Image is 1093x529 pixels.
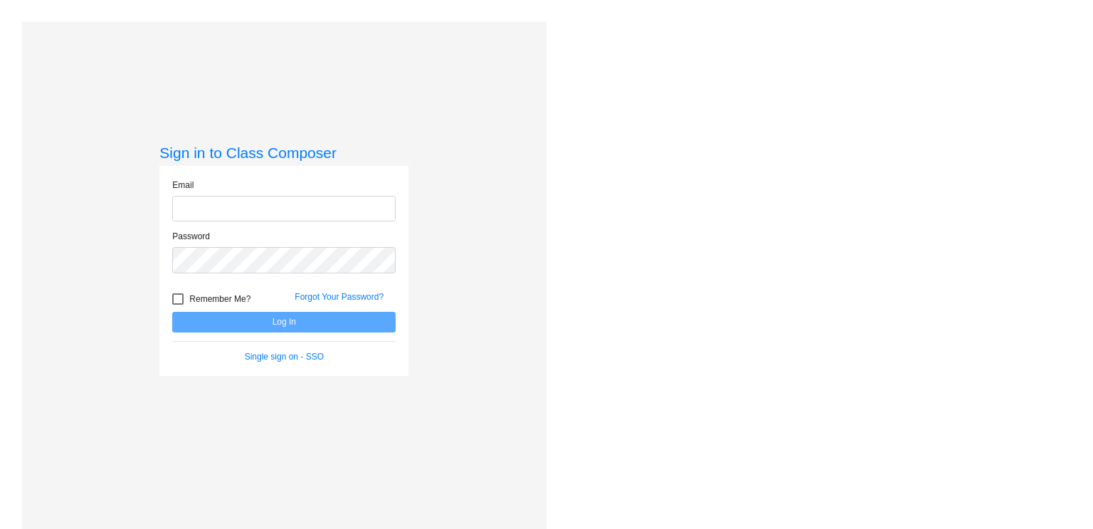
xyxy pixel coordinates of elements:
[172,230,210,243] label: Password
[172,312,396,332] button: Log In
[172,179,194,192] label: Email
[295,292,384,302] a: Forgot Your Password?
[189,290,250,308] span: Remember Me?
[159,144,408,162] h3: Sign in to Class Composer
[245,352,324,362] a: Single sign on - SSO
